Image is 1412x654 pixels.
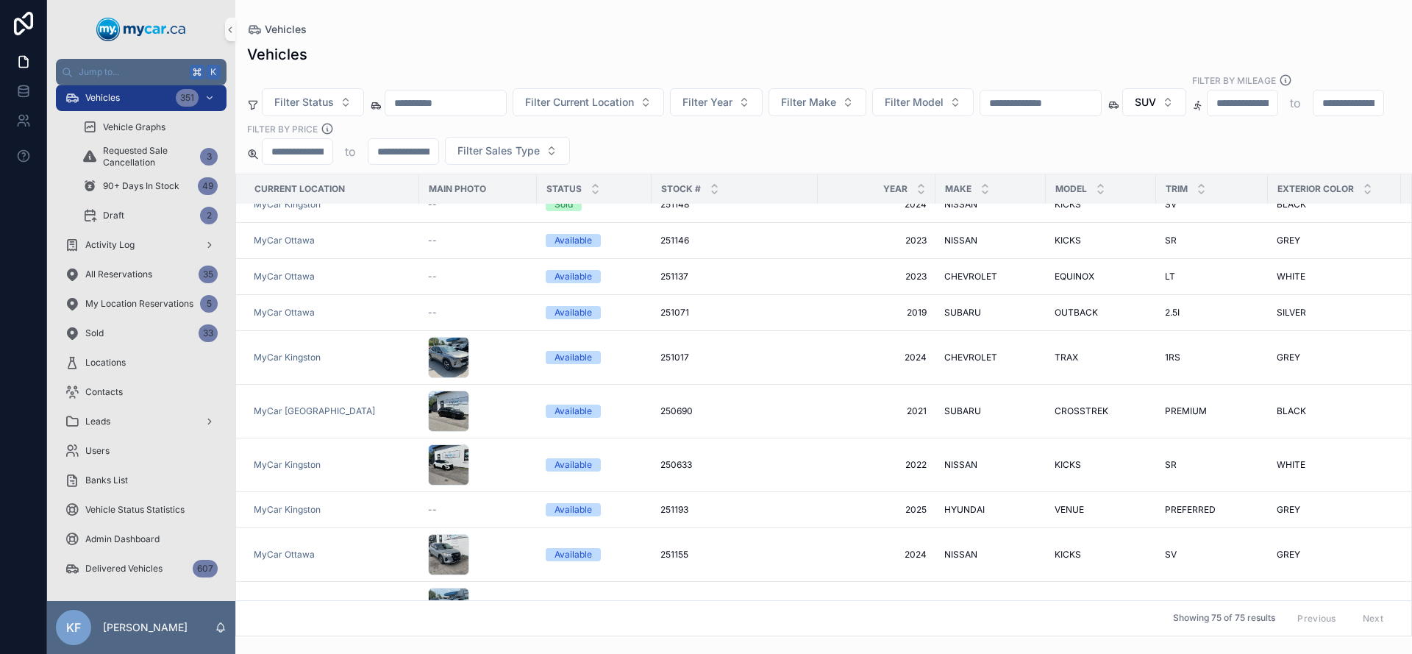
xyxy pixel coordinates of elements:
a: PREFERRED [1165,504,1259,516]
a: Sold33 [56,320,227,346]
a: 2.5I [1165,307,1259,319]
h1: Vehicles [247,44,307,65]
a: Available [546,351,643,364]
span: KICKS [1055,199,1081,210]
a: Sold [546,198,643,211]
a: NISSAN [944,549,1037,561]
a: Delivered Vehicles607 [56,555,227,582]
span: Showing 75 of 75 results [1173,613,1275,625]
button: Select Button [769,88,866,116]
span: 2024 [827,352,927,363]
a: Contacts [56,379,227,405]
span: TRAX [1055,352,1078,363]
a: Activity Log [56,232,227,258]
span: Stock # [661,183,701,195]
div: Available [555,458,592,472]
span: GREY [1277,235,1300,246]
a: Available [546,270,643,283]
button: Select Button [670,88,763,116]
a: Leads [56,408,227,435]
span: Vehicle Graphs [103,121,165,133]
span: SILVER [1277,307,1306,319]
span: CROSSTREK [1055,405,1108,417]
a: GREY [1277,504,1392,516]
span: SUV [1135,95,1156,110]
span: 250690 [660,405,693,417]
span: K [207,66,219,78]
div: Available [555,503,592,516]
span: 251137 [660,271,688,282]
p: to [1290,94,1301,112]
span: Jump to... [79,66,184,78]
a: 2019 [827,307,927,319]
a: MyCar Kingston [254,352,410,363]
span: Vehicles [85,92,120,104]
span: Main Photo [429,183,486,195]
span: 90+ Days In Stock [103,180,179,192]
div: 5 [200,295,218,313]
span: 2024 [827,549,927,561]
p: [PERSON_NAME] [103,620,188,635]
span: LT [1165,271,1175,282]
span: MyCar Kingston [254,199,321,210]
span: Trim [1166,183,1188,195]
div: 33 [199,324,218,342]
a: 1RS [1165,352,1259,363]
span: 251193 [660,504,688,516]
div: Available [555,234,592,247]
a: MyCar Kingston [254,459,410,471]
span: PREFERRED [1165,504,1216,516]
a: 251193 [660,504,809,516]
a: EQUINOX [1055,271,1147,282]
a: VENUE [1055,504,1147,516]
span: BLACK [1277,405,1306,417]
span: Banks List [85,474,128,486]
span: Filter Status [274,95,334,110]
a: CHEVROLET [944,271,1037,282]
a: MyCar Ottawa [254,307,410,319]
span: Current Location [254,183,345,195]
span: EQUINOX [1055,271,1094,282]
span: NISSAN [944,235,977,246]
span: WHITE [1277,459,1305,471]
span: Locations [85,357,126,369]
span: Filter Make [781,95,836,110]
a: PREMIUM [1165,405,1259,417]
a: Vehicles [247,22,307,37]
div: 49 [198,177,218,195]
span: -- [428,235,437,246]
span: 2022 [827,459,927,471]
div: 351 [176,89,199,107]
a: 2024 [827,199,927,210]
span: KICKS [1055,235,1081,246]
a: NISSAN [944,199,1037,210]
span: All Reservations [85,269,152,280]
a: -- [428,307,528,319]
span: CHEVROLET [944,352,997,363]
span: 2.5I [1165,307,1180,319]
a: 251071 [660,307,809,319]
span: GREY [1277,352,1300,363]
a: KICKS [1055,549,1147,561]
span: -- [428,199,437,210]
span: NISSAN [944,459,977,471]
span: Year [883,183,908,195]
span: KICKS [1055,459,1081,471]
a: 251148 [660,199,809,210]
span: 250633 [660,459,692,471]
a: SR [1165,459,1259,471]
a: MyCar Ottawa [254,271,410,282]
span: 2025 [827,504,927,516]
span: Exterior Color [1277,183,1354,195]
span: BLACK [1277,199,1306,210]
a: -- [428,199,528,210]
a: MyCar Ottawa [254,235,315,246]
a: 2023 [827,271,927,282]
a: WHITE [1277,271,1392,282]
a: Admin Dashboard [56,526,227,552]
a: Vehicles351 [56,85,227,111]
a: 2021 [827,405,927,417]
a: Available [546,234,643,247]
